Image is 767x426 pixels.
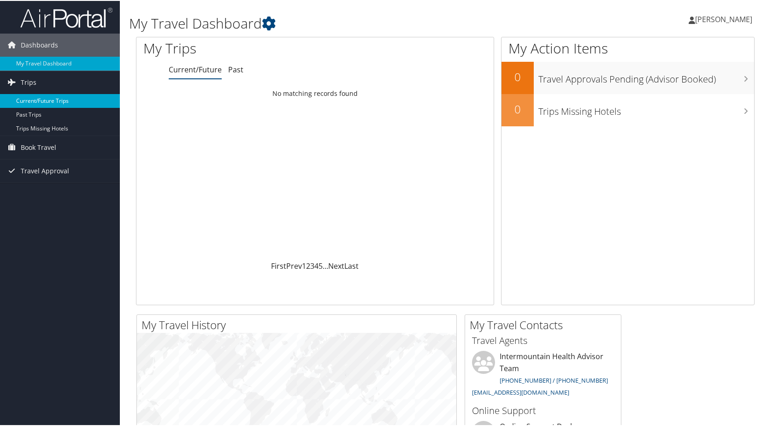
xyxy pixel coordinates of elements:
[21,33,58,56] span: Dashboards
[695,13,752,24] span: [PERSON_NAME]
[344,260,359,270] a: Last
[501,38,754,57] h1: My Action Items
[21,159,69,182] span: Travel Approval
[472,333,614,346] h3: Travel Agents
[21,135,56,158] span: Book Travel
[689,5,761,32] a: [PERSON_NAME]
[302,260,306,270] a: 1
[501,101,534,116] h2: 0
[286,260,302,270] a: Prev
[467,350,619,399] li: Intermountain Health Advisor Team
[310,260,314,270] a: 3
[328,260,344,270] a: Next
[501,93,754,125] a: 0Trips Missing Hotels
[501,68,534,84] h2: 0
[319,260,323,270] a: 5
[20,6,112,28] img: airportal-logo.png
[271,260,286,270] a: First
[538,67,754,85] h3: Travel Approvals Pending (Advisor Booked)
[169,64,222,74] a: Current/Future
[501,61,754,93] a: 0Travel Approvals Pending (Advisor Booked)
[323,260,328,270] span: …
[129,13,551,32] h1: My Travel Dashboard
[143,38,338,57] h1: My Trips
[500,375,608,384] a: [PHONE_NUMBER] / [PHONE_NUMBER]
[470,316,621,332] h2: My Travel Contacts
[472,387,569,396] a: [EMAIL_ADDRESS][DOMAIN_NAME]
[142,316,456,332] h2: My Travel History
[136,84,494,101] td: No matching records found
[538,100,754,117] h3: Trips Missing Hotels
[314,260,319,270] a: 4
[228,64,243,74] a: Past
[472,403,614,416] h3: Online Support
[21,70,36,93] span: Trips
[306,260,310,270] a: 2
